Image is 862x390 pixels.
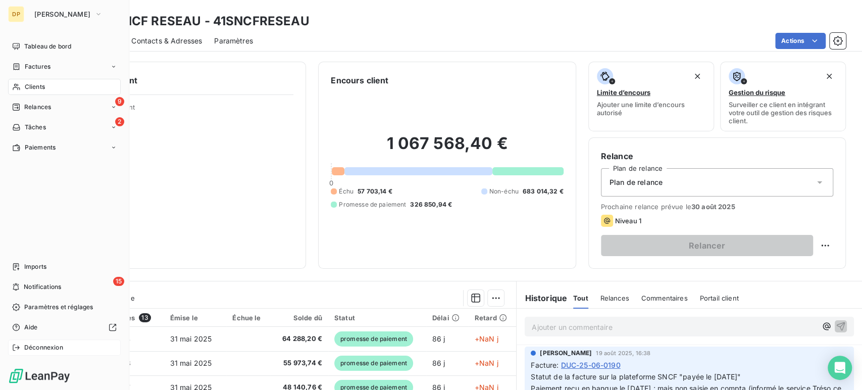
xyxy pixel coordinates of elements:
span: Notifications [24,282,61,291]
span: DUC-25-06-0190 [561,360,621,370]
div: Délai [432,314,463,322]
img: Logo LeanPay [8,368,71,384]
div: Retard [475,314,511,322]
span: Prochaine relance prévue le [601,203,833,211]
span: [PERSON_NAME] [540,349,592,358]
span: Propriétés Client [81,103,293,117]
span: Portail client [700,294,739,302]
a: Paramètres et réglages [8,299,121,315]
span: Commentaires [641,294,688,302]
span: 683 014,32 € [523,187,564,196]
span: Factures [25,62,50,71]
h6: Encours client [331,74,388,86]
span: Niveau 1 [615,217,641,225]
span: Limite d’encours [597,88,650,96]
span: Relances [600,294,629,302]
a: Clients [8,79,121,95]
span: [PERSON_NAME] [34,10,90,18]
span: Gestion du risque [729,88,785,96]
span: 86 j [432,359,445,367]
span: 64 288,20 € [276,334,322,344]
span: Tableau de bord [24,42,71,51]
span: 30 août 2025 [691,203,735,211]
span: Relances [24,103,51,112]
h2: 1 067 568,40 € [331,133,563,164]
span: Non-échu [489,187,519,196]
span: Échu [339,187,353,196]
span: Surveiller ce client en intégrant votre outil de gestion des risques client. [729,101,837,125]
span: Imports [24,262,46,271]
span: +NaN j [475,334,498,343]
div: Émise le [170,314,221,322]
span: Tâches [25,123,46,132]
div: DP [8,6,24,22]
a: 2Tâches [8,119,121,135]
span: 86 j [432,334,445,343]
button: Gestion du risqueSurveiller ce client en intégrant votre outil de gestion des risques client. [720,62,846,131]
span: 19 août 2025, 16:38 [596,350,650,356]
button: Relancer [601,235,813,256]
span: Tout [573,294,588,302]
div: Statut [334,314,420,322]
h6: Relance [601,150,833,162]
span: 31 mai 2025 [170,359,212,367]
span: 13 [139,313,150,322]
a: Aide [8,319,121,335]
div: Solde dû [276,314,322,322]
span: 0 [329,179,333,187]
h3: RFF SNCF RESEAU - 41SNCFRESEAU [89,12,310,30]
span: 55 973,74 € [276,358,322,368]
span: promesse de paiement [334,356,413,371]
span: Clients [25,82,45,91]
h6: Historique [517,292,567,304]
span: Plan de relance [610,177,663,187]
h6: Informations client [61,74,293,86]
a: Tableau de bord [8,38,121,55]
span: Ajouter une limite d’encours autorisé [597,101,705,117]
a: Factures [8,59,121,75]
div: Open Intercom Messenger [828,356,852,380]
span: 2 [115,117,124,126]
span: 326 850,94 € [410,200,452,209]
button: Actions [775,33,826,49]
a: 9Relances [8,99,121,115]
span: Promesse de paiement [339,200,406,209]
span: +NaN j [475,359,498,367]
div: Échue le [232,314,264,322]
span: Déconnexion [24,343,63,352]
span: Paiements [25,143,56,152]
span: Paramètres et réglages [24,303,93,312]
span: Contacts & Adresses [131,36,202,46]
span: 9 [115,97,124,106]
span: Paramètres [214,36,253,46]
a: Imports [8,259,121,275]
span: Aide [24,323,38,332]
span: 15 [113,277,124,286]
span: 31 mai 2025 [170,334,212,343]
button: Limite d’encoursAjouter une limite d’encours autorisé [588,62,714,131]
span: Facture : [531,360,559,370]
span: 57 703,14 € [358,187,392,196]
span: promesse de paiement [334,331,413,347]
a: Paiements [8,139,121,156]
